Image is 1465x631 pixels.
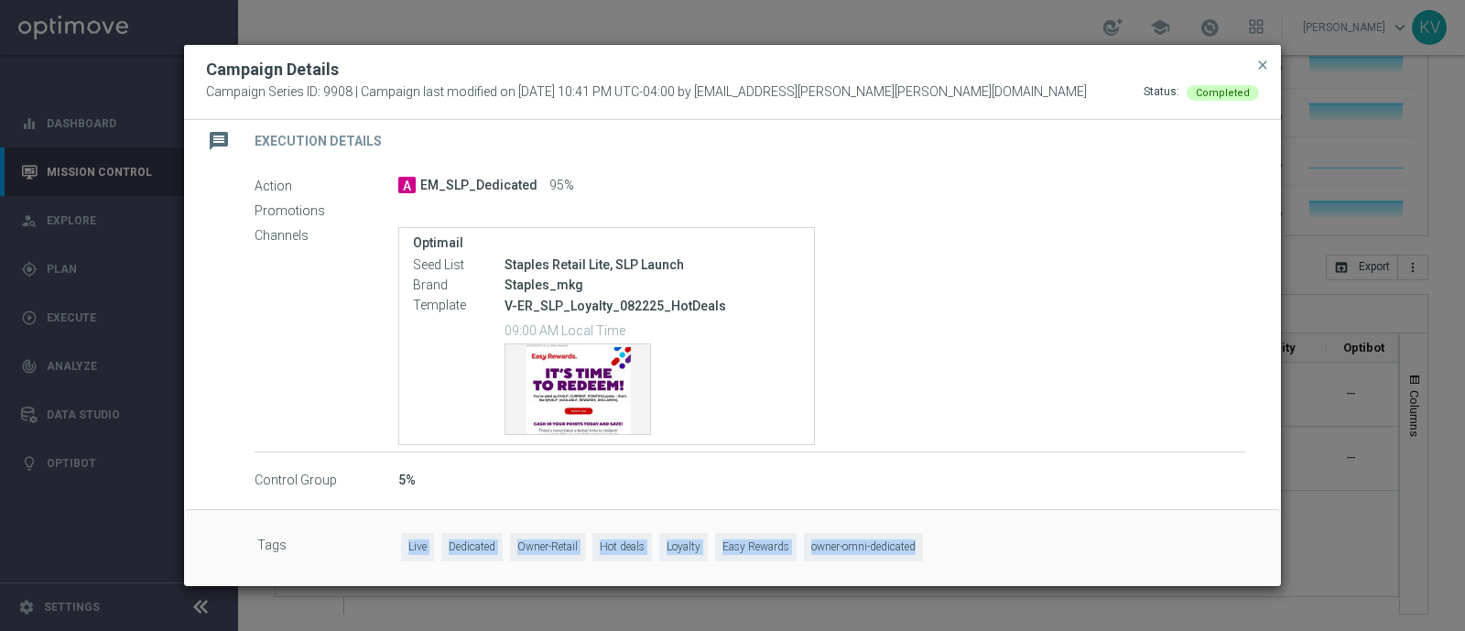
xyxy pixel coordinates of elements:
colored-tag: Completed [1187,84,1259,99]
span: Loyalty [659,533,708,561]
span: Live [401,533,434,561]
h2: Campaign Details [206,59,339,81]
span: Easy Rewards [715,533,797,561]
span: Hot deals [592,533,652,561]
span: Owner-Retail [510,533,585,561]
label: Promotions [255,202,398,219]
span: A [398,177,416,193]
span: Completed [1196,87,1250,99]
label: Tags [257,533,401,561]
h2: Execution Details [255,133,382,150]
div: Status: [1144,84,1179,101]
label: Template [413,298,505,314]
div: Staples Retail Lite, SLP Launch [505,256,800,274]
p: V-ER_SLP_Loyalty_082225_HotDeals [505,298,800,314]
label: Action [255,178,398,194]
label: Brand [413,277,505,294]
div: Staples_mkg [505,276,800,294]
div: 5% [398,471,1245,489]
p: 09:00 AM Local Time [505,321,800,339]
span: Campaign Series ID: 9908 | Campaign last modified on [DATE] 10:41 PM UTC-04:00 by [EMAIL_ADDRESS]... [206,84,1087,101]
label: Control Group [255,473,398,489]
span: Dedicated [441,533,503,561]
label: Channels [255,227,398,244]
i: message [202,125,235,158]
span: close [1255,58,1270,72]
label: Seed List [413,257,505,274]
label: Optimail [413,235,800,251]
span: EM_SLP_Dedicated [420,178,537,194]
span: 95% [549,178,574,194]
span: owner-omni-dedicated [804,533,923,561]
